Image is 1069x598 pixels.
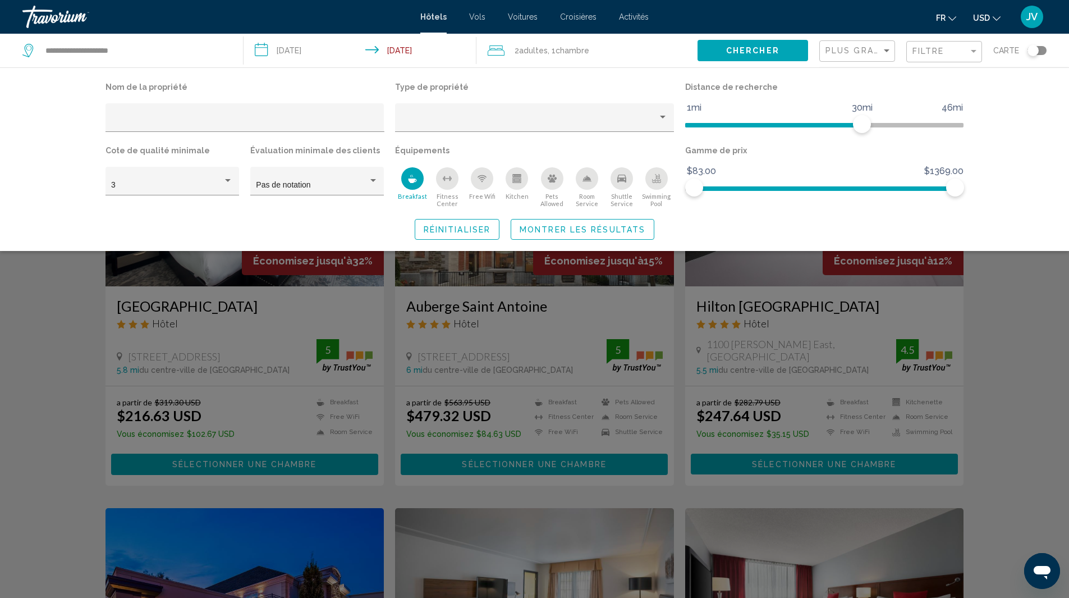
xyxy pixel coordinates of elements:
[244,34,476,67] button: Check-in date: Sep 7, 2025 Check-out date: Sep 8, 2025
[936,13,946,22] span: fr
[1019,45,1047,56] button: Toggle map
[415,219,499,240] button: Réinitialiser
[548,43,589,58] span: , 1
[420,12,447,21] a: Hôtels
[560,12,597,21] a: Croisières
[825,47,892,56] mat-select: Sort by
[685,143,964,158] p: Gamme de prix
[570,193,604,207] span: Room Service
[511,219,654,240] button: Montrer les résultats
[395,79,674,95] p: Type de propriété
[685,99,703,116] span: 1mi
[940,99,965,116] span: 46mi
[923,163,965,180] span: $1369.00
[469,12,485,21] a: Vols
[519,46,548,55] span: Adultes
[105,79,384,95] p: Nom de la propriété
[1026,11,1038,22] span: JV
[395,167,430,208] button: Breakfast
[850,99,874,116] span: 30mi
[398,193,427,200] span: Breakfast
[534,193,569,207] span: Pets Allowed
[570,167,604,208] button: Room Service
[556,46,589,55] span: Chambre
[476,34,698,67] button: Travelers: 2 adults, 0 children
[912,47,944,56] span: Filtre
[604,193,639,207] span: Shuttle Service
[619,12,649,21] a: Activités
[698,40,808,61] button: Chercher
[469,193,495,200] span: Free Wifi
[973,13,990,22] span: USD
[465,167,499,208] button: Free Wifi
[22,6,409,28] a: Travorium
[639,193,674,207] span: Swimming Pool
[1017,5,1047,29] button: User Menu
[430,193,465,207] span: Fitness Center
[111,180,116,189] span: 3
[100,79,970,208] div: Hotel Filters
[973,10,1001,26] button: Change currency
[685,163,718,180] span: $83.00
[906,40,982,63] button: Filter
[685,79,964,95] p: Distance de recherche
[515,43,548,58] span: 2
[250,143,384,158] p: Évaluation minimale des clients
[639,167,674,208] button: Swimming Pool
[105,143,239,158] p: Cote de qualité minimale
[499,167,534,208] button: Kitchen
[993,43,1019,58] span: Carte
[401,117,668,126] mat-select: Property type
[825,46,959,55] span: Plus grandes économies
[395,143,674,158] p: Équipements
[534,167,569,208] button: Pets Allowed
[1024,553,1060,589] iframe: Bouton de lancement de la fenêtre de messagerie
[726,47,779,56] span: Chercher
[508,12,538,21] a: Voitures
[430,167,465,208] button: Fitness Center
[256,180,310,189] span: Pas de notation
[936,10,956,26] button: Change language
[520,225,645,234] span: Montrer les résultats
[506,193,529,200] span: Kitchen
[604,167,639,208] button: Shuttle Service
[424,225,490,234] span: Réinitialiser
